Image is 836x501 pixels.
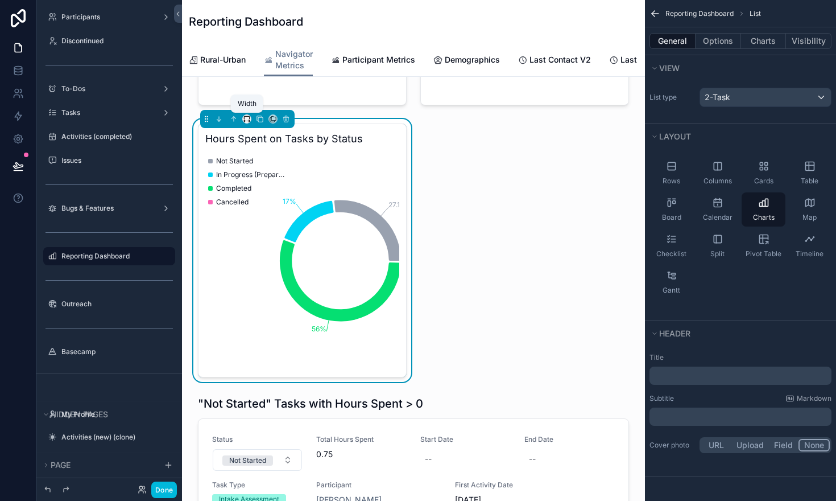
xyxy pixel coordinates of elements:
[205,151,399,370] div: chart
[312,325,326,333] tspan: 56%
[61,84,152,93] label: To-Dos
[746,249,781,258] span: Pivot Table
[238,99,256,108] span: Width
[701,439,731,451] button: URL
[649,192,693,227] button: Board
[61,433,168,442] label: Activities (new) (clone)
[388,200,407,209] tspan: 27.1%
[705,92,730,103] span: 2-Task
[753,213,775,222] span: Charts
[609,50,669,72] a: Last Contact
[331,50,415,72] a: Participant Metrics
[649,229,693,263] button: Checklist
[61,108,152,117] a: Tasks
[216,184,251,193] span: Completed
[216,170,284,179] span: In Progress (Preparing)
[61,299,168,309] label: Outreach
[785,394,831,403] a: Markdown
[659,63,680,73] span: View
[798,439,830,451] button: None
[342,54,415,65] span: Participant Metrics
[659,132,691,141] span: Layout
[216,157,253,166] span: Not Started
[433,50,500,72] a: Demographics
[703,176,732,186] span: Columns
[649,33,696,49] button: General
[264,44,313,77] a: Navigator Metrics
[649,265,693,299] button: Gantt
[649,408,831,426] div: scrollable content
[649,326,825,342] button: Header
[703,213,732,222] span: Calendar
[205,131,399,147] h3: Hours Spent on Tasks by Status
[189,14,303,30] h1: Reporting Dashboard
[696,33,741,49] button: Options
[696,156,739,190] button: Columns
[189,50,246,72] a: Rural-Urban
[61,13,152,22] label: Participants
[742,229,785,263] button: Pivot Table
[649,367,831,385] div: scrollable content
[788,156,831,190] button: Table
[786,33,831,49] button: Visibility
[649,129,825,145] button: Layout
[731,439,769,451] button: Upload
[445,54,500,65] span: Demographics
[742,192,785,227] button: Charts
[665,9,734,18] span: Reporting Dashboard
[710,249,725,258] span: Split
[769,439,799,451] button: Field
[649,60,825,76] button: View
[151,482,177,498] button: Done
[275,48,313,71] span: Navigator Metrics
[696,229,739,263] button: Split
[802,213,817,222] span: Map
[649,353,831,362] label: Title
[663,286,680,295] span: Gantt
[788,229,831,263] button: Timeline
[696,192,739,227] button: Calendar
[61,204,152,213] label: Bugs & Features
[61,156,168,165] label: Issues
[61,347,168,356] label: Basecamp
[649,441,695,450] label: Cover photo
[61,132,168,141] label: Activities (completed)
[750,9,761,18] span: List
[518,50,591,72] a: Last Contact V2
[529,54,591,65] span: Last Contact V2
[656,249,686,258] span: Checklist
[51,460,71,470] span: Page
[797,394,831,403] span: Markdown
[216,198,249,207] span: Cancelled
[649,156,693,190] button: Rows
[61,252,168,261] label: Reporting Dashboard
[649,394,674,403] label: Subtitle
[801,176,818,186] span: Table
[61,36,168,46] label: Discontinued
[796,249,823,258] span: Timeline
[662,213,681,222] span: Board
[659,328,690,338] span: Header
[620,54,669,65] span: Last Contact
[649,93,695,102] label: List type
[200,54,246,65] span: Rural-Urban
[61,410,168,419] label: My Profile
[700,88,831,107] button: 2-Task
[41,406,171,422] button: Hidden pages
[754,176,773,186] span: Cards
[788,192,831,227] button: Map
[663,176,680,186] span: Rows
[742,156,785,190] button: Cards
[741,33,787,49] button: Charts
[41,457,157,473] button: Page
